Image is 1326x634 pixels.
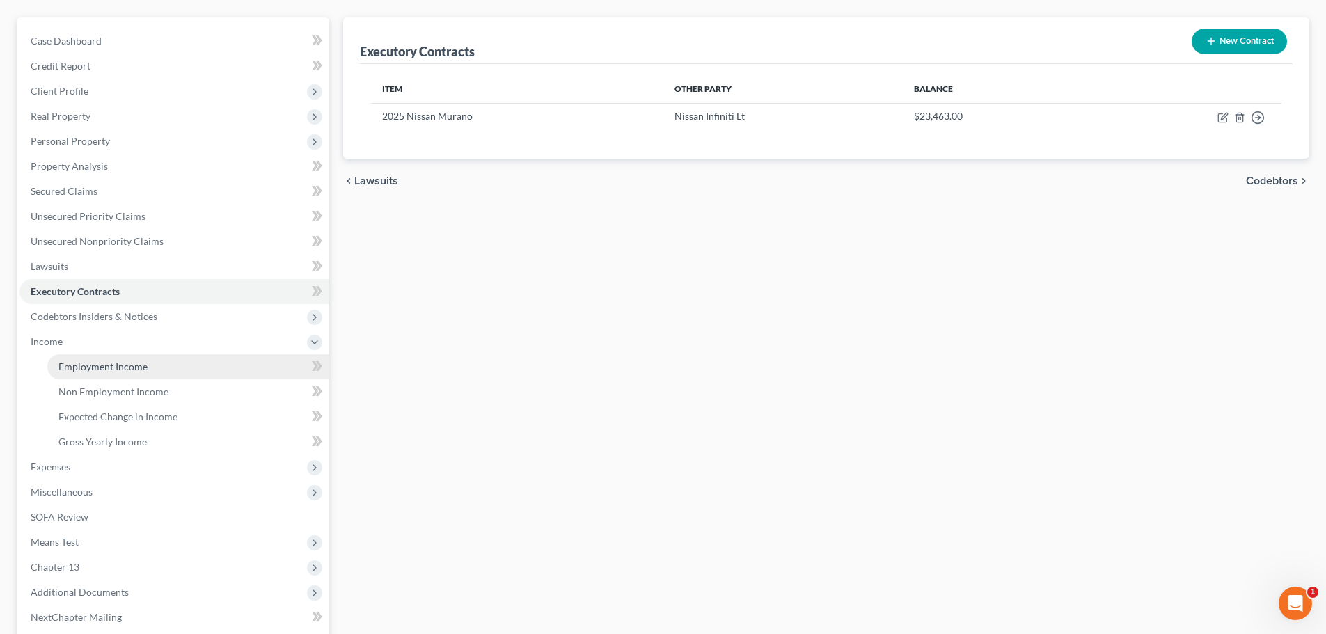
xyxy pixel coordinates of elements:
span: Client Profile [31,85,88,97]
span: Lawsuits [31,260,68,272]
span: Case Dashboard [31,35,102,47]
span: Expected Change in Income [58,411,177,422]
button: Codebtors chevron_right [1246,175,1309,187]
a: Credit Report [19,54,329,79]
th: Balance [903,75,1087,103]
span: Additional Documents [31,586,129,598]
a: Executory Contracts [19,279,329,304]
button: New Contract [1192,29,1287,54]
span: Codebtors [1246,175,1298,187]
a: Unsecured Priority Claims [19,204,329,229]
td: $23,463.00 [903,103,1087,130]
span: Credit Report [31,60,90,72]
a: SOFA Review [19,505,329,530]
a: Case Dashboard [19,29,329,54]
td: 2025 Nissan Murano [371,103,663,130]
span: Expenses [31,461,70,473]
a: Unsecured Nonpriority Claims [19,229,329,254]
span: 1 [1307,587,1318,598]
span: Executory Contracts [31,285,120,297]
a: Gross Yearly Income [47,429,329,454]
a: Employment Income [47,354,329,379]
a: Non Employment Income [47,379,329,404]
span: Unsecured Priority Claims [31,210,145,222]
span: Chapter 13 [31,561,79,573]
span: Secured Claims [31,185,97,197]
a: Expected Change in Income [47,404,329,429]
a: Property Analysis [19,154,329,179]
span: Personal Property [31,135,110,147]
a: NextChapter Mailing [19,605,329,630]
span: Means Test [31,536,79,548]
span: Codebtors Insiders & Notices [31,310,157,322]
td: Nissan Infiniti Lt [663,103,903,130]
iframe: Intercom live chat [1279,587,1312,620]
span: Unsecured Nonpriority Claims [31,235,164,247]
span: Employment Income [58,360,148,372]
span: Property Analysis [31,160,108,172]
button: chevron_left Lawsuits [343,175,398,187]
th: Other Party [663,75,903,103]
span: NextChapter Mailing [31,611,122,623]
span: Gross Yearly Income [58,436,147,447]
span: Income [31,335,63,347]
i: chevron_left [343,175,354,187]
span: Miscellaneous [31,486,93,498]
span: Real Property [31,110,90,122]
span: SOFA Review [31,511,88,523]
a: Secured Claims [19,179,329,204]
div: Executory Contracts [360,43,475,60]
a: Lawsuits [19,254,329,279]
span: Non Employment Income [58,386,168,397]
i: chevron_right [1298,175,1309,187]
th: Item [371,75,663,103]
span: Lawsuits [354,175,398,187]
